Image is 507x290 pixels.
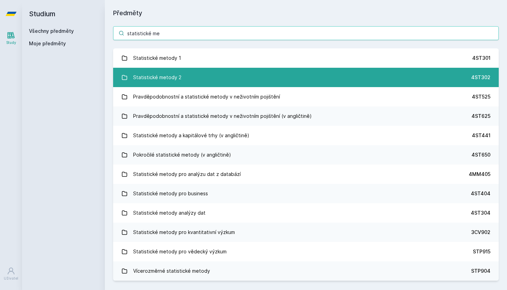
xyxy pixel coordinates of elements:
div: 4ST650 [471,151,490,158]
div: Statistické metody analýzy dat [133,206,206,220]
div: Statistické metody 1 [133,51,181,65]
div: 4ST625 [471,113,490,120]
a: Uživatel [1,263,21,284]
div: Statistické metody a kapitálové trhy (v angličtině) [133,129,249,142]
div: Statistické metody pro vědecký výzkum [133,245,227,259]
div: 4ST404 [471,190,490,197]
div: Statistické metody pro analýzu dat z databází [133,167,241,181]
div: Statistické metody pro business [133,187,208,200]
div: 4ST302 [471,74,490,81]
div: 3CV902 [471,229,490,236]
div: Statistické metody pro kvantitativní výzkum [133,225,235,239]
a: Statistické metody 1 4ST301 [113,48,499,68]
div: STP915 [473,248,490,255]
a: Statistické metody pro analýzu dat z databází 4MM405 [113,165,499,184]
div: Uživatel [4,276,18,281]
a: Všechny předměty [29,28,74,34]
a: Statistické metody analýzy dat 4ST304 [113,203,499,223]
div: 4ST525 [472,93,490,100]
a: Pravděpodobnostní a statistické metody v neživotním pojištění (v angličtině) 4ST625 [113,106,499,126]
input: Název nebo ident předmětu… [113,26,499,40]
a: Vícerozměrné statistické metody STP904 [113,261,499,281]
div: Pokročilé statistické metody (v angličtině) [133,148,231,162]
a: Pravděpodobnostní a statistické metody v neživotním pojištění 4ST525 [113,87,499,106]
div: 4MM405 [469,171,490,178]
div: Pravděpodobnostní a statistické metody v neživotním pojištění [133,90,280,104]
div: 4ST304 [471,209,490,216]
a: Study [1,28,21,49]
div: Pravděpodobnostní a statistické metody v neživotním pojištění (v angličtině) [133,109,312,123]
a: Statistické metody pro vědecký výzkum STP915 [113,242,499,261]
div: Statistické metody 2 [133,71,181,84]
a: Statistické metody a kapitálové trhy (v angličtině) 4ST441 [113,126,499,145]
div: Vícerozměrné statistické metody [133,264,210,278]
div: Study [6,40,16,45]
a: Statistické metody 2 4ST302 [113,68,499,87]
div: 4ST301 [472,55,490,62]
a: Statistické metody pro business 4ST404 [113,184,499,203]
a: Pokročilé statistické metody (v angličtině) 4ST650 [113,145,499,165]
div: STP904 [471,268,490,274]
div: 4ST441 [472,132,490,139]
h1: Předměty [113,8,499,18]
a: Statistické metody pro kvantitativní výzkum 3CV902 [113,223,499,242]
span: Moje předměty [29,40,66,47]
